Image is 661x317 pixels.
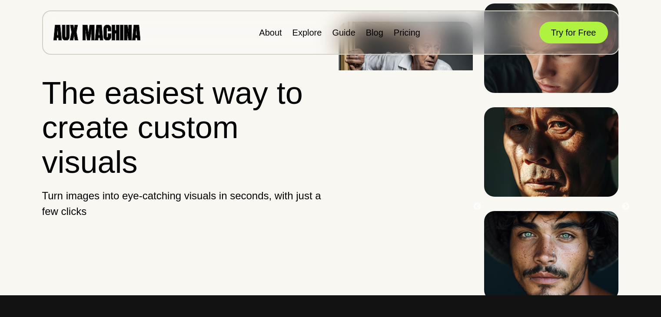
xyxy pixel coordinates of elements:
[292,28,322,37] a: Explore
[621,202,630,211] button: Next
[42,188,323,219] p: Turn images into eye-catching visuals in seconds, with just a few clicks
[332,28,355,37] a: Guide
[339,22,473,111] img: Image
[366,28,383,37] a: Blog
[53,25,140,40] img: AUX MACHINA
[539,22,608,43] button: Try for Free
[484,211,618,300] img: Image
[394,28,420,37] a: Pricing
[259,28,282,37] a: About
[473,202,482,211] button: Previous
[484,107,618,197] img: Image
[42,76,323,179] h1: The easiest way to create custom visuals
